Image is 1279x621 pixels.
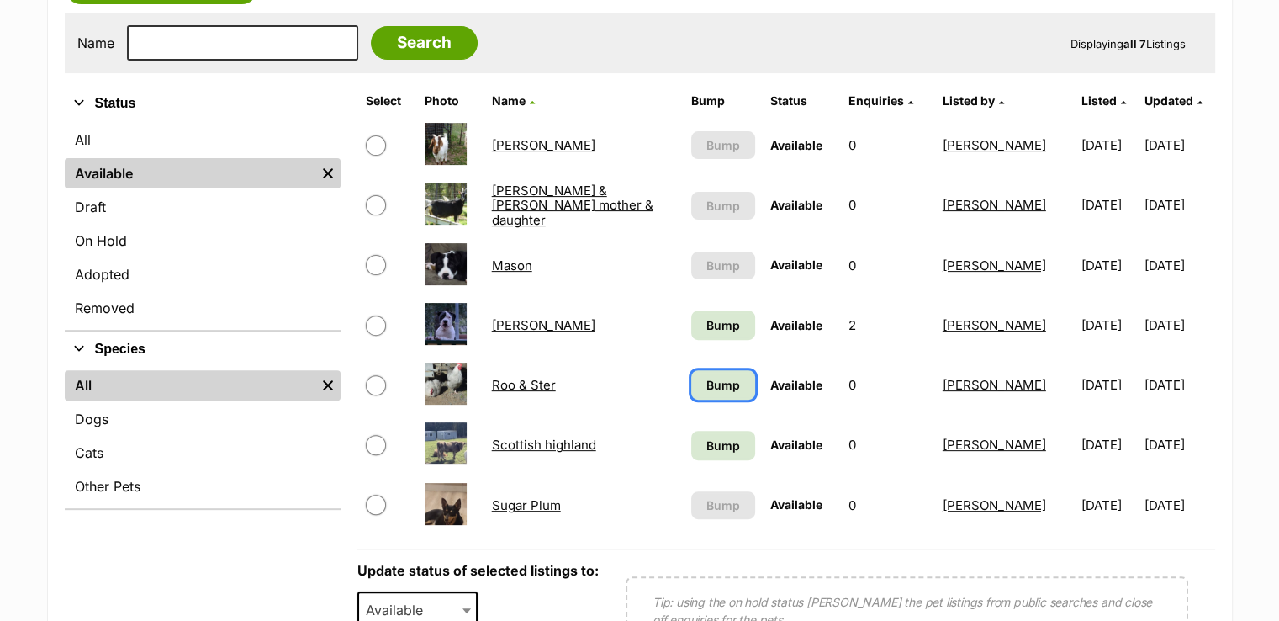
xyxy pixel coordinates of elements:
a: Name [492,93,535,108]
td: [DATE] [1144,416,1213,474]
a: On Hold [65,226,341,256]
a: Roo & Ster [492,377,556,393]
td: 0 [842,236,933,295]
a: [PERSON_NAME] [943,377,1046,393]
a: Other Pets [65,471,341,502]
button: Bump [691,252,755,279]
span: Bump [706,257,740,274]
a: [PERSON_NAME] [492,137,595,153]
a: Mason [492,257,532,273]
span: Available [770,198,822,212]
a: Removed [65,293,341,323]
strong: all 7 [1123,37,1146,50]
a: Draft [65,192,341,222]
span: Available [770,438,822,452]
td: 0 [842,416,933,474]
a: [PERSON_NAME] & [PERSON_NAME] mother & daughter [492,183,653,228]
a: Bump [691,431,755,460]
span: Available [770,138,822,152]
a: Listed [1081,93,1126,108]
td: [DATE] [1075,116,1143,174]
th: Select [359,88,416,114]
a: Adopted [65,259,341,289]
th: Photo [418,88,484,114]
td: [DATE] [1075,476,1143,534]
td: [DATE] [1075,296,1143,354]
td: [DATE] [1075,176,1143,234]
button: Bump [691,131,755,159]
a: Cats [65,438,341,468]
td: [DATE] [1075,356,1143,414]
span: Available [770,378,822,392]
span: Available [770,497,822,512]
span: translation missing: en.admin.listings.index.attributes.enquiries [848,93,904,108]
span: Bump [706,136,740,154]
a: [PERSON_NAME] [943,197,1046,213]
label: Name [77,35,114,50]
td: [DATE] [1144,476,1213,534]
span: Available [770,318,822,332]
button: Bump [691,192,755,220]
td: 0 [842,476,933,534]
td: [DATE] [1144,296,1213,354]
a: Available [65,158,315,188]
a: Dogs [65,404,341,434]
td: 0 [842,116,933,174]
span: Listed [1081,93,1117,108]
a: [PERSON_NAME] [943,437,1046,453]
td: [DATE] [1144,356,1213,414]
a: Enquiries [848,93,913,108]
span: Bump [706,376,740,394]
span: Available [770,257,822,272]
td: 0 [842,356,933,414]
a: [PERSON_NAME] [943,257,1046,273]
span: Updated [1144,93,1193,108]
a: Bump [691,370,755,400]
a: Updated [1144,93,1202,108]
a: Scottish highland [492,437,596,453]
td: [DATE] [1144,176,1213,234]
a: Listed by [943,93,1004,108]
td: 0 [842,176,933,234]
a: [PERSON_NAME] [943,137,1046,153]
a: [PERSON_NAME] [492,317,595,333]
button: Status [65,93,341,114]
span: Name [492,93,526,108]
button: Species [65,338,341,360]
a: All [65,370,315,401]
span: Bump [706,316,740,334]
td: [DATE] [1144,116,1213,174]
a: Bump [691,310,755,340]
a: All [65,125,341,155]
img: Narla [425,303,467,345]
span: Bump [706,496,740,514]
th: Status [764,88,841,114]
input: Search [371,26,478,60]
span: Bump [706,437,740,454]
td: [DATE] [1075,416,1143,474]
td: [DATE] [1075,236,1143,295]
a: Remove filter [315,370,341,401]
label: Update status of selected listings to: [357,562,599,579]
a: [PERSON_NAME] [943,497,1046,513]
div: Species [65,367,341,508]
span: Listed by [943,93,995,108]
span: Displaying Listings [1070,37,1186,50]
td: 2 [842,296,933,354]
div: Status [65,121,341,330]
a: [PERSON_NAME] [943,317,1046,333]
a: Remove filter [315,158,341,188]
a: Sugar Plum [492,497,561,513]
span: Bump [706,197,740,215]
button: Bump [691,491,755,519]
th: Bump [684,88,762,114]
td: [DATE] [1144,236,1213,295]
